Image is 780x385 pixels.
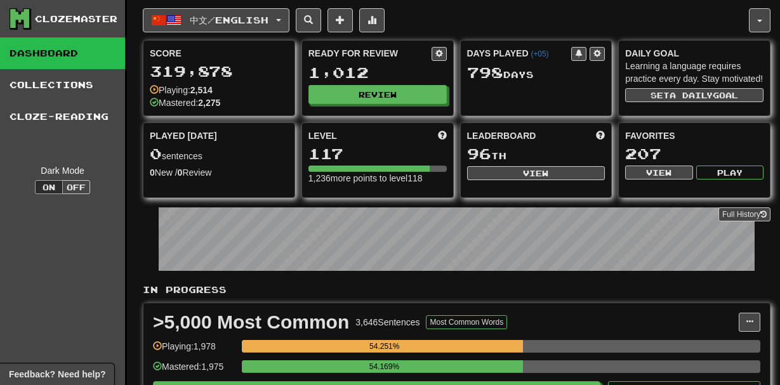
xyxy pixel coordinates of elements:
div: Favorites [625,129,763,142]
strong: 0 [150,167,155,178]
div: Daily Goal [625,47,763,60]
div: Mastered: 1,975 [153,360,235,381]
strong: 0 [178,167,183,178]
div: 54.251% [246,340,523,353]
div: 1,012 [308,65,447,81]
strong: 2,514 [190,85,213,95]
div: 54.169% [246,360,522,373]
div: 117 [308,146,447,162]
p: In Progress [143,284,770,296]
div: 1,236 more points to level 118 [308,172,447,185]
div: Dark Mode [10,164,116,177]
span: 798 [467,63,503,81]
span: 中文 / English [190,15,268,25]
span: Leaderboard [467,129,536,142]
button: Review [308,85,447,104]
button: Off [62,180,90,194]
div: >5,000 Most Common [153,313,349,332]
span: 96 [467,145,491,162]
div: Playing: 1,978 [153,340,235,361]
div: Playing: [150,84,213,96]
button: More stats [359,8,385,32]
div: Ready for Review [308,47,432,60]
div: Days Played [467,47,572,60]
div: Learning a language requires practice every day. Stay motivated! [625,60,763,85]
strong: 2,275 [198,98,220,108]
span: Score more points to level up [438,129,447,142]
span: This week in points, UTC [596,129,605,142]
a: Full History [718,207,770,221]
button: Add sentence to collection [327,8,353,32]
span: Level [308,129,337,142]
div: Score [150,47,288,60]
button: View [467,166,605,180]
div: 319,878 [150,63,288,79]
div: 207 [625,146,763,162]
button: Seta dailygoal [625,88,763,102]
div: Mastered: [150,96,220,109]
a: (+05) [531,49,548,58]
button: 中文/English [143,8,289,32]
div: th [467,146,605,162]
span: Open feedback widget [9,368,105,381]
div: New / Review [150,166,288,179]
button: View [625,166,692,179]
div: sentences [150,146,288,162]
div: Day s [467,65,605,81]
button: Search sentences [296,8,321,32]
div: Clozemaster [35,13,117,25]
button: Play [696,166,763,179]
span: 0 [150,145,162,162]
button: On [35,180,63,194]
span: a daily [670,91,713,100]
div: 3,646 Sentences [355,316,420,329]
button: Most Common Words [426,315,507,329]
span: Played [DATE] [150,129,217,142]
